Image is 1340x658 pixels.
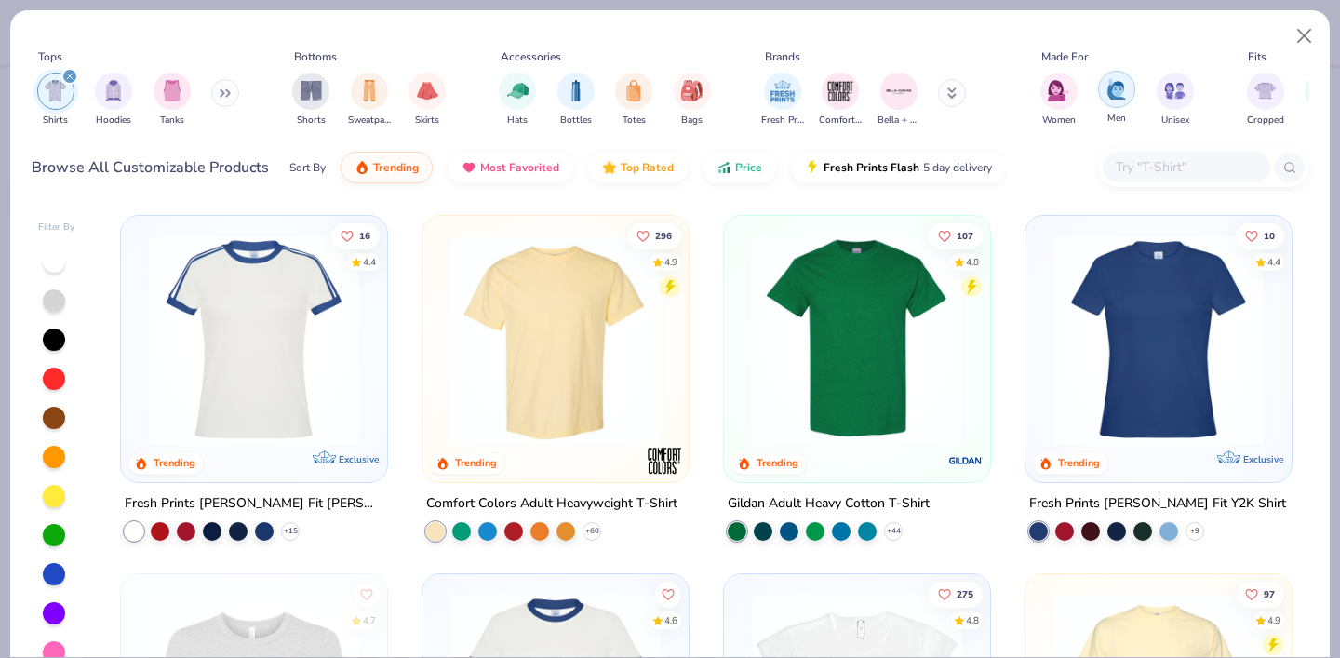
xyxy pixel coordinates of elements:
button: Like [355,581,381,607]
button: filter button [95,73,132,128]
button: Like [627,222,681,248]
div: filter for Unisex [1157,73,1194,128]
button: filter button [674,73,711,128]
img: Hats Image [507,80,529,101]
span: Tanks [160,114,184,128]
span: 275 [957,589,973,598]
img: 029b8af0-80e6-406f-9fdc-fdf898547912 [441,235,670,445]
span: 107 [957,231,973,240]
img: Shirts Image [45,80,66,101]
span: Fresh Prints Flash [824,160,919,175]
div: filter for Cropped [1247,73,1284,128]
img: e55d29c3-c55d-459c-bfd9-9b1c499ab3c6 [670,235,899,445]
div: Browse All Customizable Products [32,156,269,179]
div: Filter By [38,221,75,235]
button: filter button [878,73,920,128]
img: Comfort Colors logo [646,442,683,479]
div: Comfort Colors Adult Heavyweight T-Shirt [426,492,677,516]
img: 6a9a0a85-ee36-4a89-9588-981a92e8a910 [1044,235,1273,445]
div: 4.8 [966,255,979,269]
button: Like [1236,222,1284,248]
div: Fits [1248,48,1266,65]
button: Fresh Prints Flash5 day delivery [791,152,1006,183]
button: Close [1287,19,1322,54]
button: Like [929,222,983,248]
span: Hats [507,114,528,128]
img: trending.gif [355,160,369,175]
img: Gildan logo [947,442,985,479]
span: Sweatpants [348,114,391,128]
div: filter for Bottles [557,73,595,128]
button: filter button [1040,73,1078,128]
button: filter button [1247,73,1284,128]
div: 4.7 [364,613,377,627]
button: filter button [1098,73,1135,128]
img: most_fav.gif [462,160,476,175]
button: Trending [341,152,433,183]
span: + 44 [886,526,900,537]
span: 296 [655,231,672,240]
span: Fresh Prints [761,114,804,128]
button: filter button [761,73,804,128]
div: Bottoms [294,48,337,65]
button: filter button [615,73,652,128]
div: 4.4 [364,255,377,269]
button: filter button [154,73,191,128]
button: Like [929,581,983,607]
span: Bella + Canvas [878,114,920,128]
div: filter for Bags [674,73,711,128]
span: 10 [1264,231,1275,240]
span: 16 [360,231,371,240]
button: filter button [1157,73,1194,128]
span: 97 [1264,589,1275,598]
div: filter for Skirts [409,73,446,128]
button: Like [1236,581,1284,607]
div: filter for Sweatpants [348,73,391,128]
div: filter for Totes [615,73,652,128]
span: Comfort Colors [819,114,862,128]
span: Price [735,160,762,175]
span: Skirts [415,114,439,128]
span: Shirts [43,114,68,128]
div: 4.4 [1267,255,1280,269]
div: filter for Fresh Prints [761,73,804,128]
img: Bottles Image [566,80,586,101]
button: Most Favorited [448,152,573,183]
img: Sweatpants Image [359,80,380,101]
div: filter for Men [1098,71,1135,126]
span: Shorts [297,114,326,128]
button: filter button [37,73,74,128]
button: filter button [819,73,862,128]
button: Top Rated [588,152,688,183]
img: Fresh Prints Image [769,77,797,105]
img: Women Image [1048,80,1069,101]
button: filter button [409,73,446,128]
div: Sort By [289,159,326,176]
span: Women [1042,114,1076,128]
img: Shorts Image [301,80,322,101]
span: Trending [373,160,419,175]
img: TopRated.gif [602,160,617,175]
span: Bags [681,114,703,128]
span: Exclusive [339,453,379,465]
span: 5 day delivery [923,157,992,179]
div: Brands [765,48,800,65]
span: Bottles [560,114,592,128]
img: flash.gif [805,160,820,175]
img: Cropped Image [1254,80,1276,101]
div: filter for Women [1040,73,1078,128]
button: filter button [557,73,595,128]
img: Totes Image [623,80,644,101]
button: Like [332,222,381,248]
div: Tops [38,48,62,65]
span: Exclusive [1242,453,1282,465]
div: 4.6 [664,613,677,627]
div: 4.9 [664,255,677,269]
div: 4.8 [966,613,979,627]
div: 4.9 [1267,613,1280,627]
button: Price [703,152,776,183]
div: filter for Comfort Colors [819,73,862,128]
img: Bella + Canvas Image [885,77,913,105]
span: Unisex [1161,114,1189,128]
span: Cropped [1247,114,1284,128]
